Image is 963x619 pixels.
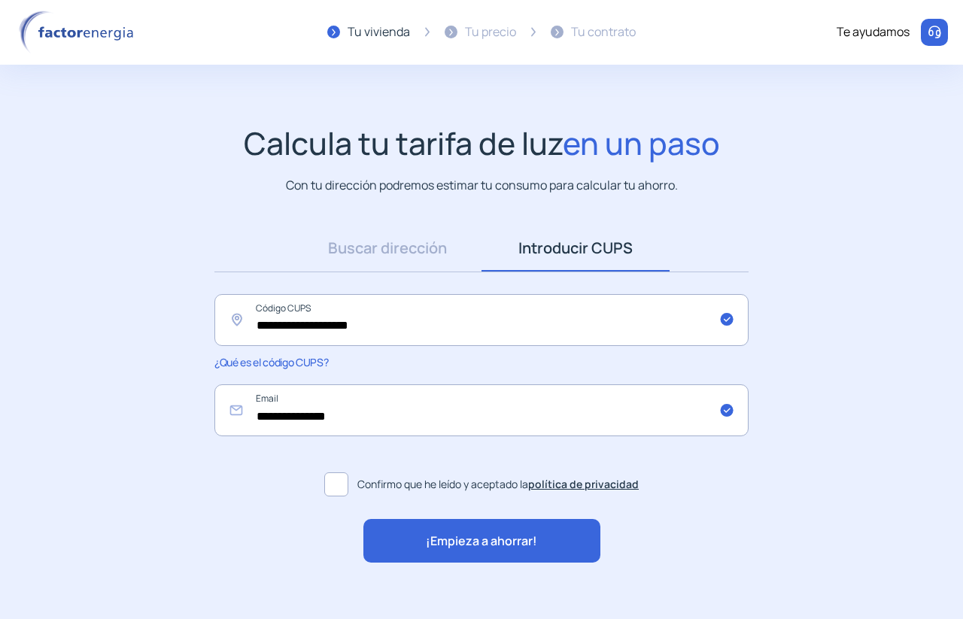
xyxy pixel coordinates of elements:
[465,23,516,42] div: Tu precio
[481,225,670,272] a: Introducir CUPS
[244,125,720,162] h1: Calcula tu tarifa de luz
[571,23,636,42] div: Tu contrato
[927,25,942,40] img: llamar
[563,122,720,164] span: en un paso
[286,176,678,195] p: Con tu dirección podremos estimar tu consumo para calcular tu ahorro.
[357,476,639,493] span: Confirmo que he leído y aceptado la
[426,532,537,551] span: ¡Empieza a ahorrar!
[837,23,910,42] div: Te ayudamos
[214,355,328,369] span: ¿Qué es el código CUPS?
[528,477,639,491] a: política de privacidad
[348,23,410,42] div: Tu vivienda
[293,225,481,272] a: Buscar dirección
[15,11,143,54] img: logo factor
